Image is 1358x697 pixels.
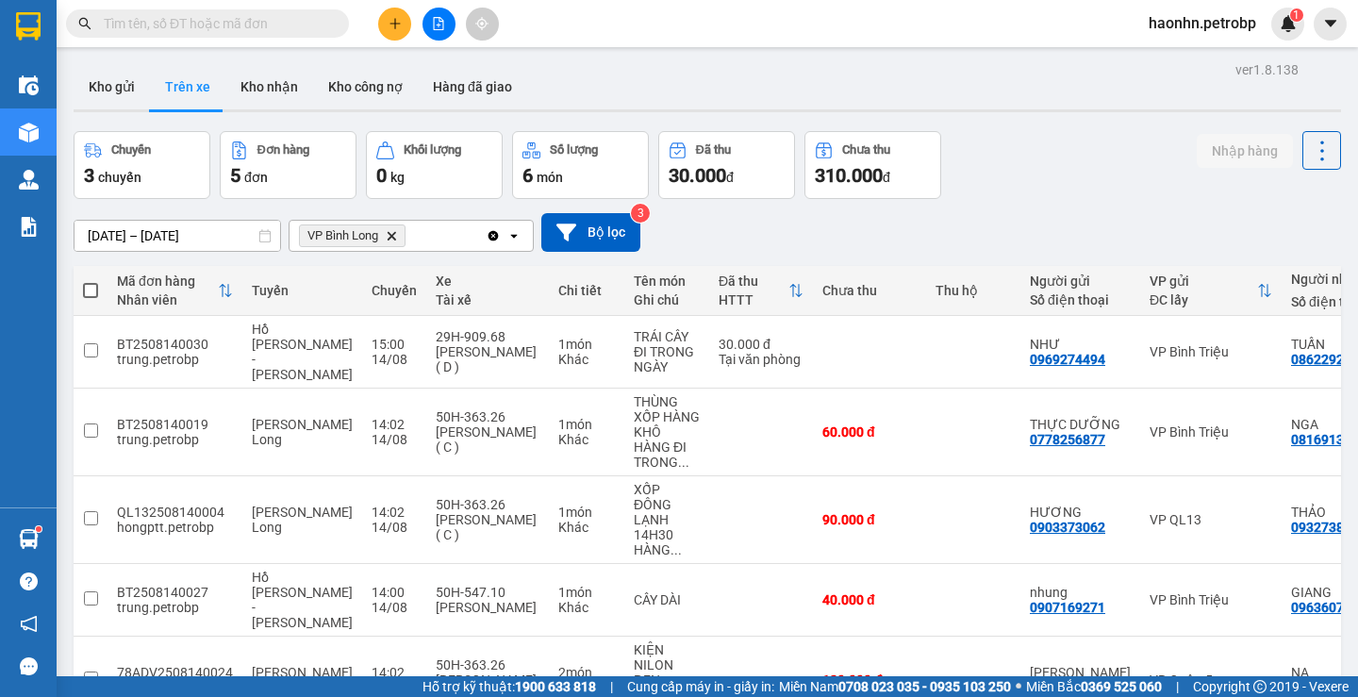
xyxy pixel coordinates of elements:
div: KIỆN NILON ĐEN HÀNG LẠNH [634,642,700,688]
div: CAO PHÁT [1030,665,1131,680]
div: [PERSON_NAME] ( C ) [436,512,539,542]
div: 1 món [558,505,615,520]
div: 1 món [558,417,615,432]
span: 3 [84,164,94,187]
div: 40.000 đ [822,592,917,607]
input: Tìm tên, số ĐT hoặc mã đơn [104,13,326,34]
span: Hồ [PERSON_NAME] - [PERSON_NAME] [252,322,353,382]
div: Người gửi [1030,274,1131,289]
div: Khác [558,600,615,615]
button: Đơn hàng5đơn [220,131,356,199]
span: ⚪️ [1016,683,1021,690]
div: Xe [436,274,539,289]
div: 2 món [558,665,615,680]
div: 50H-547.10 [436,585,539,600]
span: Miền Nam [779,676,1011,697]
span: plus [389,17,402,30]
div: 14H30 HÀNG ĐI,GIAO GẤP [634,527,700,557]
div: [PERSON_NAME] [436,600,539,615]
button: file-add [422,8,455,41]
div: 14/08 [372,520,417,535]
div: 14/08 [372,352,417,367]
div: Thu hộ [936,283,1011,298]
div: Tài xế [436,292,539,307]
div: Khối lượng [404,143,461,157]
th: Toggle SortBy [709,266,813,316]
span: [PERSON_NAME] Long [252,505,353,535]
span: đ [726,170,734,185]
div: 15:00 [372,337,417,352]
span: | [610,676,613,697]
button: Kho nhận [225,64,313,109]
span: Miền Bắc [1026,676,1162,697]
div: ĐI TRONG NGÀY [634,344,700,374]
span: | [1176,676,1179,697]
svg: Delete [386,230,397,241]
span: Hồ [PERSON_NAME] - [PERSON_NAME] [252,570,353,630]
div: HƯƠNG [1030,505,1131,520]
div: 14:02 [372,665,417,680]
strong: 0708 023 035 - 0935 103 250 [838,679,1011,694]
div: [PERSON_NAME] ( D ) [436,344,539,374]
div: [PERSON_NAME] ( C ) [436,424,539,455]
span: haonhn.petrobp [1134,11,1271,35]
input: Selected VP Bình Long. [409,226,411,245]
img: warehouse-icon [19,529,39,549]
div: Chuyến [372,283,417,298]
div: 50H-363.26 [436,497,539,512]
span: aim [475,17,489,30]
div: Tên món [634,274,700,289]
span: ... [678,455,689,470]
button: Trên xe [150,64,225,109]
button: Kho gửi [74,64,150,109]
span: VP Bình Long [307,228,378,243]
div: Chuyến [111,143,151,157]
div: VP Bình Triệu [1150,344,1272,359]
span: 310.000 [815,164,883,187]
div: Khác [558,520,615,535]
img: warehouse-icon [19,170,39,190]
span: đ [883,170,890,185]
div: BT2508140030 [117,337,233,352]
span: message [20,657,38,675]
div: trung.petrobp [117,352,233,367]
div: 50H-363.26 [436,409,539,424]
div: Đã thu [719,274,788,289]
button: plus [378,8,411,41]
div: VP QL13 [1150,512,1272,527]
div: VP Bình Triệu [1150,424,1272,440]
div: Khác [558,352,615,367]
div: Nhân viên [117,292,218,307]
div: TRÁI CÂY [634,329,700,344]
span: [PERSON_NAME] Long [252,417,353,447]
div: CÂY DÀI [634,592,700,607]
div: 0903373062 [1030,520,1105,535]
span: 30.000 [669,164,726,187]
div: Ghi chú [634,292,700,307]
div: 30.000 đ [719,337,803,352]
th: Toggle SortBy [108,266,242,316]
span: [PERSON_NAME] Long [252,665,353,695]
div: Mã đơn hàng [117,274,218,289]
div: 0907169271 [1030,600,1105,615]
div: 0778256877 [1030,432,1105,447]
div: 14:02 [372,505,417,520]
img: icon-new-feature [1280,15,1297,32]
th: Toggle SortBy [1140,266,1282,316]
span: file-add [432,17,445,30]
button: Khối lượng0kg [366,131,503,199]
div: XỐP ĐÔNG LẠNH [634,482,700,527]
div: 14:00 [372,585,417,600]
div: hongptt.petrobp [117,520,233,535]
div: trung.petrobp [117,432,233,447]
button: Số lượng6món [512,131,649,199]
div: HTTT [719,292,788,307]
div: ĐC lấy [1150,292,1257,307]
button: Đã thu30.000đ [658,131,795,199]
div: Tuyến [252,283,353,298]
sup: 1 [1290,8,1303,22]
sup: 1 [36,526,41,532]
div: 29H-909.68 [436,329,539,344]
div: Đơn hàng [257,143,309,157]
div: 0969274494 [1030,352,1105,367]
